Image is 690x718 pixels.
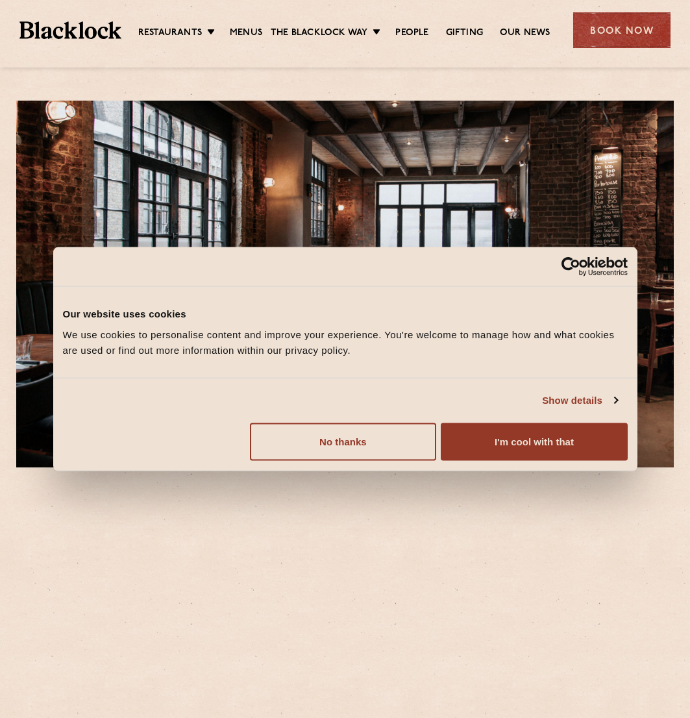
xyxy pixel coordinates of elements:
a: Our News [500,27,550,41]
a: Menus [230,27,262,41]
button: I'm cool with that [441,423,627,460]
div: Book Now [573,12,671,48]
button: No thanks [250,423,436,460]
a: Gifting [446,27,483,41]
a: People [395,27,428,41]
a: The Blacklock Way [271,27,367,41]
a: Show details [542,393,617,408]
div: Our website uses cookies [63,306,628,322]
a: Usercentrics Cookiebot - opens in a new window [514,257,628,277]
a: Restaurants [138,27,202,41]
div: We use cookies to personalise content and improve your experience. You're welcome to manage how a... [63,327,628,358]
img: BL_Textured_Logo-footer-cropped.svg [19,21,121,38]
